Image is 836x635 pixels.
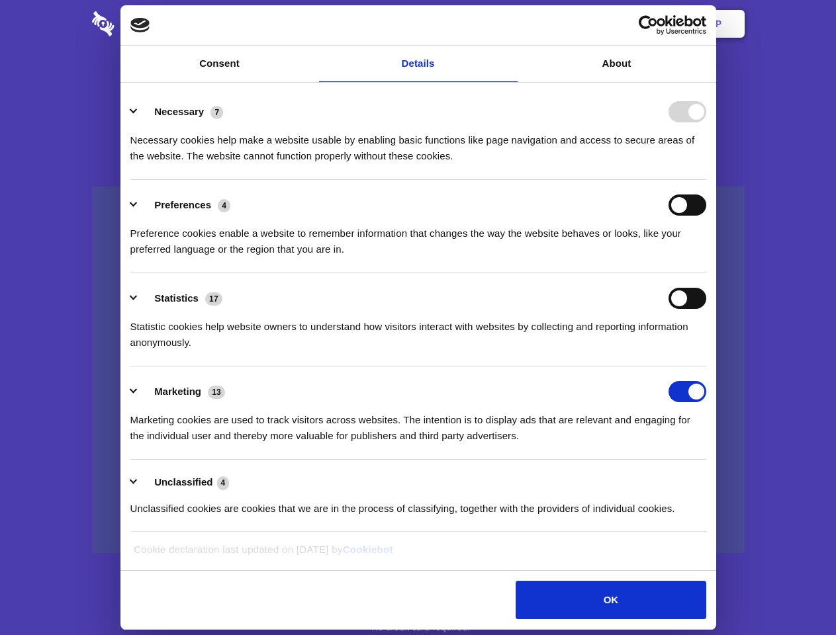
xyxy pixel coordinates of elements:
div: Necessary cookies help make a website usable by enabling basic functions like page navigation and... [130,122,706,164]
img: logo-wordmark-white-trans-d4663122ce5f474addd5e946df7df03e33cb6a1c49d2221995e7729f52c070b2.svg [92,11,205,36]
div: Preference cookies enable a website to remember information that changes the way the website beha... [130,216,706,257]
a: Consent [120,46,319,82]
div: Marketing cookies are used to track visitors across websites. The intention is to display ads tha... [130,402,706,444]
label: Preferences [154,199,211,210]
span: 13 [208,386,225,399]
a: Login [600,3,658,44]
span: 7 [210,106,223,119]
span: 17 [205,292,222,306]
a: Contact [537,3,598,44]
button: Unclassified (4) [130,474,238,491]
label: Necessary [154,106,204,117]
a: Usercentrics Cookiebot - opens in a new window [590,15,706,35]
span: 4 [218,199,230,212]
img: logo [130,18,150,32]
a: Pricing [389,3,446,44]
label: Marketing [154,386,201,397]
h4: Auto-redaction of sensitive data, encrypted data sharing and self-destructing private chats. Shar... [92,120,745,164]
button: OK [516,581,706,619]
button: Necessary (7) [130,101,232,122]
label: Statistics [154,292,199,304]
div: Statistic cookies help website owners to understand how visitors interact with websites by collec... [130,309,706,351]
a: Wistia video thumbnail [92,187,745,554]
button: Statistics (17) [130,288,231,309]
button: Preferences (4) [130,194,239,216]
div: Cookie declaration last updated on [DATE] by [124,542,712,568]
h1: Eliminate Slack Data Loss. [92,60,745,107]
div: Unclassified cookies are cookies that we are in the process of classifying, together with the pro... [130,491,706,517]
span: 4 [217,476,230,489]
a: About [518,46,716,82]
iframe: Drift Widget Chat Controller [770,569,820,619]
a: Cookiebot [343,544,393,555]
a: Details [319,46,518,82]
button: Marketing (13) [130,381,234,402]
